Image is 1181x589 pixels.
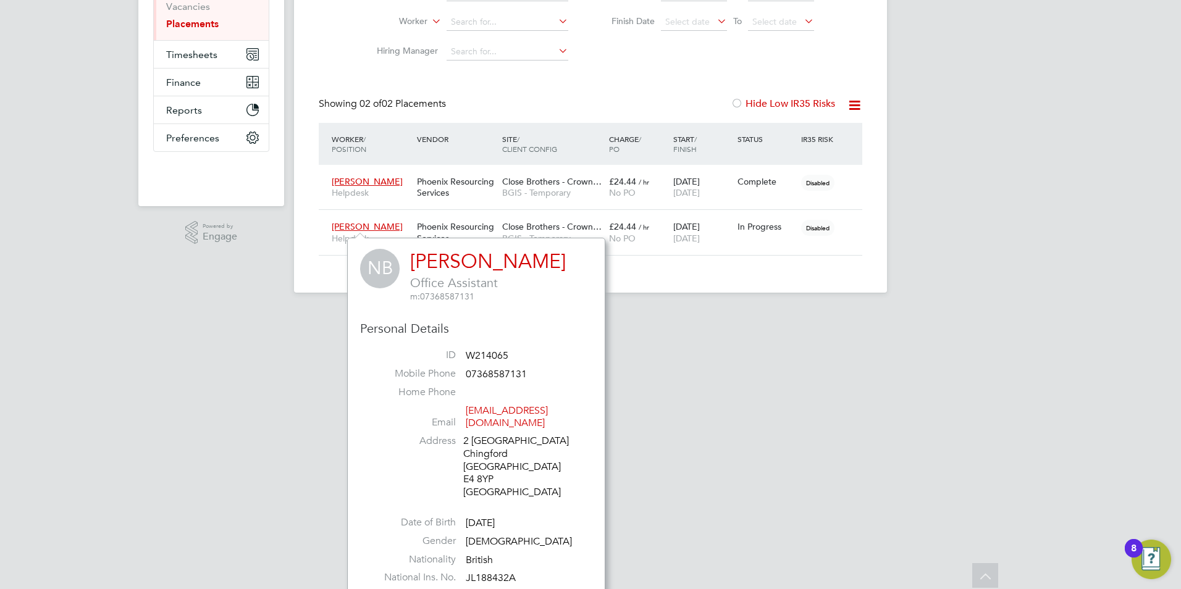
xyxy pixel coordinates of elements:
button: Timesheets [154,41,269,68]
input: Search for... [447,14,568,31]
label: Mobile Phone [369,367,456,380]
label: Home Phone [369,386,456,399]
span: 02 of [359,98,382,110]
a: Vacancies [166,1,210,12]
label: Gender [369,535,456,548]
div: Phoenix Resourcing Services [414,215,499,249]
label: Nationality [369,553,456,566]
span: Office Assistant [410,275,566,291]
span: Helpdesk [332,233,411,244]
a: Placements [166,18,219,30]
span: [PERSON_NAME] [332,176,403,187]
div: Status [734,128,799,150]
span: Disabled [801,220,834,236]
label: National Ins. No. [369,571,456,584]
div: [DATE] [670,215,734,249]
span: W214065 [466,349,508,362]
img: fastbook-logo-retina.png [154,164,269,184]
div: Site [499,128,606,160]
button: Preferences [154,124,269,151]
div: Vendor [414,128,499,150]
div: 8 [1131,548,1137,564]
span: Close Brothers - Crown… [502,176,602,187]
label: Date of Birth [369,516,456,529]
button: Reports [154,96,269,123]
span: 07368587131 [466,368,527,380]
label: Address [369,435,456,448]
span: Engage [203,232,237,242]
span: Helpdesk [332,187,411,198]
span: BGIS - Temporary [502,187,603,198]
span: £24.44 [609,176,636,187]
h3: Personal Details [360,320,592,336]
a: [PERSON_NAME] [410,249,566,274]
span: Finance [166,77,201,88]
div: Charge [606,128,670,160]
span: [DATE] [466,517,495,529]
a: Go to home page [153,164,269,184]
a: [EMAIL_ADDRESS][DOMAIN_NAME] [466,404,548,430]
span: BGIS - Temporary [502,233,603,244]
span: Select date [752,16,797,27]
span: m: [410,291,420,302]
button: Open Resource Center, 8 new notifications [1132,540,1171,579]
input: Search for... [447,43,568,61]
button: Finance [154,69,269,96]
span: Disabled [801,175,834,191]
span: [DATE] [673,187,700,198]
div: [DATE] [670,170,734,204]
span: £24.44 [609,221,636,232]
span: [PERSON_NAME] [332,221,403,232]
div: Start [670,128,734,160]
span: / Position [332,134,366,154]
span: [DATE] [673,233,700,244]
div: Worker [329,128,414,160]
span: / Client Config [502,134,557,154]
div: Showing [319,98,448,111]
span: Close Brothers - Crown… [502,221,602,232]
span: Reports [166,104,202,116]
span: 07368587131 [410,291,474,302]
span: No PO [609,187,636,198]
div: In Progress [738,221,796,232]
span: / hr [639,177,649,186]
a: [PERSON_NAME]HelpdeskPhoenix Resourcing ServicesClose Brothers - Crown…BGIS - Temporary£24.44 / h... [329,169,862,180]
label: ID [369,349,456,362]
label: Worker [356,15,427,28]
label: Hide Low IR35 Risks [731,98,835,110]
div: 2 [GEOGRAPHIC_DATA] Chingford [GEOGRAPHIC_DATA] E4 8YP [GEOGRAPHIC_DATA] [463,435,581,499]
span: 02 Placements [359,98,446,110]
span: Powered by [203,221,237,232]
span: JL188432A [466,572,516,585]
span: / PO [609,134,641,154]
span: Timesheets [166,49,217,61]
span: Preferences [166,132,219,144]
label: Finish Date [599,15,655,27]
div: IR35 Risk [798,128,841,150]
a: Powered byEngage [185,221,238,244]
div: Phoenix Resourcing Services [414,170,499,204]
span: No PO [609,233,636,244]
span: / hr [639,222,649,232]
span: / Finish [673,134,697,154]
span: [DEMOGRAPHIC_DATA] [466,535,572,548]
span: British [466,554,493,566]
span: Select date [665,16,710,27]
div: Complete [738,176,796,187]
span: To [729,13,746,29]
a: [PERSON_NAME]HelpdeskPhoenix Resourcing ServicesClose Brothers - Crown…BGIS - Temporary£24.44 / h... [329,214,862,225]
label: Email [369,416,456,429]
label: Hiring Manager [367,45,438,56]
span: NB [360,249,400,288]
